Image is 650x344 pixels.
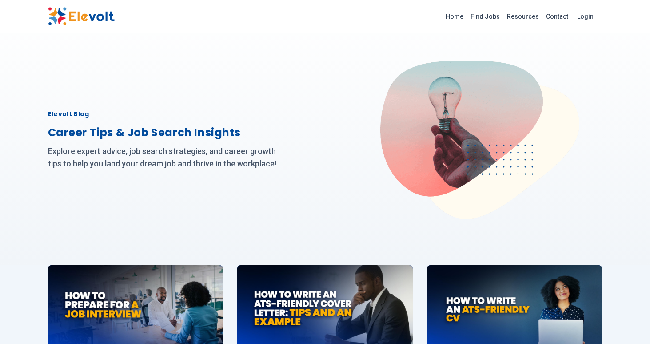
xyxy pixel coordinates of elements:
h1: Elevolt Blog [48,109,283,118]
a: Login [572,8,599,25]
p: Explore expert advice, job search strategies, and career growth tips to help you land your dream ... [48,145,283,170]
a: Contact [542,9,572,24]
a: Home [442,9,467,24]
a: Resources [503,9,542,24]
img: Elevolt Blog [380,61,579,219]
h2: Career Tips & Job Search Insights [48,125,283,140]
a: Find Jobs [467,9,503,24]
iframe: Chat Widget [606,301,650,344]
img: Elevolt [48,7,115,26]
